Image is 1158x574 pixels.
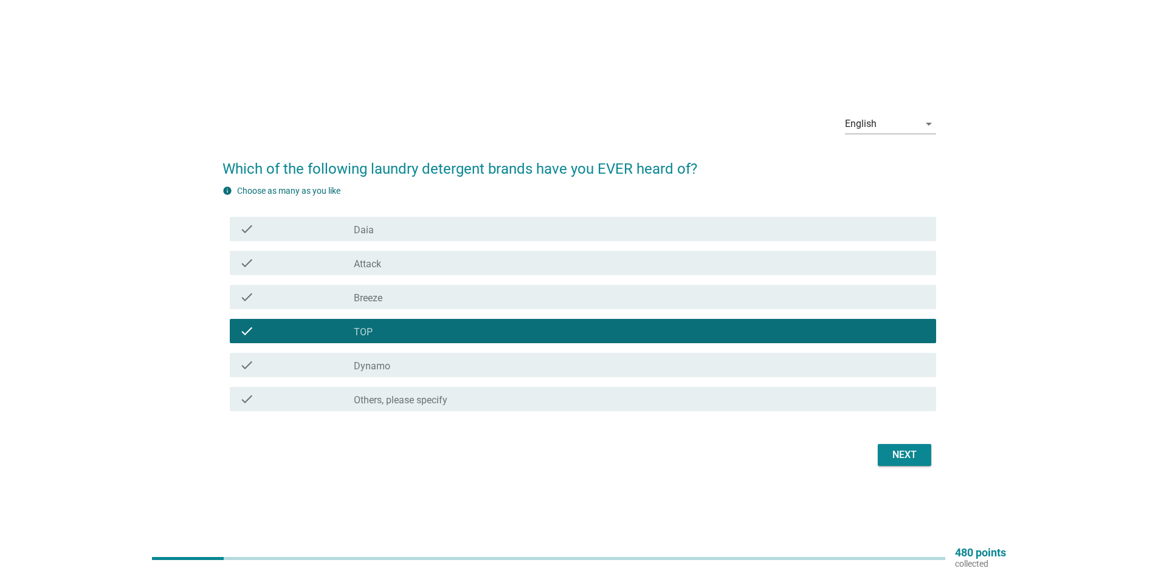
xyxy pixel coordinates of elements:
[354,258,381,270] label: Attack
[354,292,382,304] label: Breeze
[240,256,254,270] i: check
[240,358,254,372] i: check
[240,392,254,406] i: check
[222,186,232,196] i: info
[845,118,877,129] div: English
[240,324,254,338] i: check
[240,222,254,236] i: check
[354,394,447,406] label: Others, please specify
[887,448,922,462] div: Next
[922,117,936,131] i: arrow_drop_down
[955,558,1006,569] p: collected
[354,224,374,236] label: Daia
[222,146,936,180] h2: Which of the following laundry detergent brands have you EVER heard of?
[237,186,340,196] label: Choose as many as you like
[354,326,373,338] label: TOP
[878,444,931,466] button: Next
[955,547,1006,558] p: 480 points
[240,290,254,304] i: check
[354,360,390,372] label: Dynamo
